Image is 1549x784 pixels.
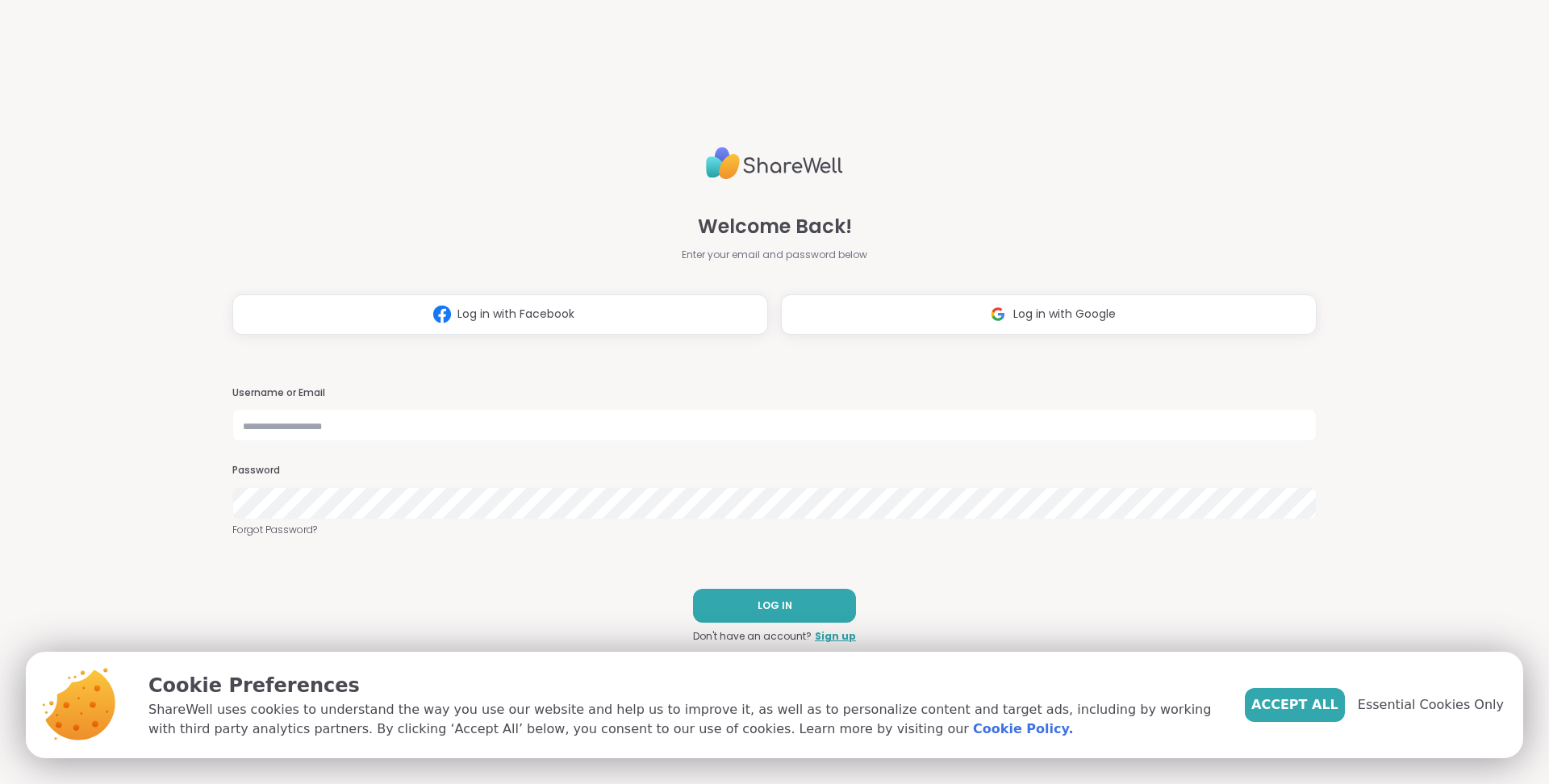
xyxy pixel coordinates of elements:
[232,523,1317,537] a: Forgot Password?
[706,140,843,186] img: ShareWell Logo
[232,464,1317,477] h3: Password
[148,671,1219,700] p: Cookie Preferences
[457,306,574,323] span: Log in with Facebook
[973,719,1073,739] a: Cookie Policy.
[693,589,856,623] button: LOG IN
[1013,306,1116,323] span: Log in with Google
[1358,695,1504,715] span: Essential Cookies Only
[698,212,852,241] span: Welcome Back!
[1251,695,1338,715] span: Accept All
[427,299,457,329] img: ShareWell Logomark
[781,294,1317,335] button: Log in with Google
[693,629,812,644] span: Don't have an account?
[232,386,1317,400] h3: Username or Email
[232,294,768,335] button: Log in with Facebook
[148,700,1219,739] p: ShareWell uses cookies to understand the way you use our website and help us to improve it, as we...
[758,598,792,613] span: LOG IN
[1245,688,1345,722] button: Accept All
[983,299,1013,329] img: ShareWell Logomark
[682,248,867,262] span: Enter your email and password below
[815,629,856,644] a: Sign up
